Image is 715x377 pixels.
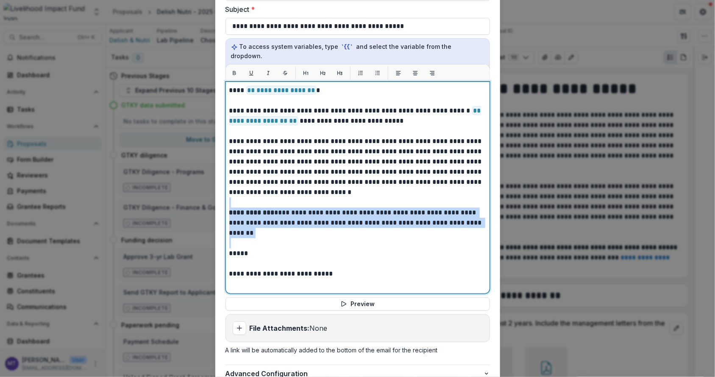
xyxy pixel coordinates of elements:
[231,42,484,60] p: To access system variables, type and select the variable from the dropdown.
[409,66,422,80] button: Align center
[250,323,328,333] p: None
[340,42,355,51] code: `{{`
[278,66,292,80] button: Strikethrough
[225,297,490,311] button: Preview
[262,66,275,80] button: Italic
[250,324,310,332] strong: File Attachments:
[299,66,313,80] button: H1
[245,66,258,80] button: Underline
[225,4,485,14] label: Subject
[333,66,347,80] button: H3
[225,346,490,354] p: A link will be automatically added to the bottom of the email for the recipient
[228,66,241,80] button: Bold
[371,66,384,80] button: List
[392,66,405,80] button: Align left
[354,66,367,80] button: List
[426,66,439,80] button: Align right
[233,321,246,335] button: Add attachment
[316,66,330,80] button: H2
